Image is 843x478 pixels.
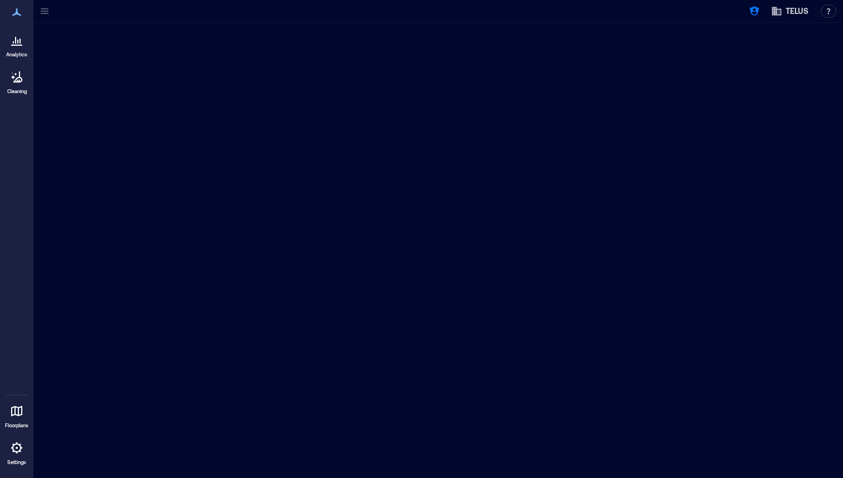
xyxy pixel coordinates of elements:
button: TELUS [768,2,812,20]
span: TELUS [786,6,808,17]
p: Analytics [6,51,27,58]
p: Floorplans [5,422,28,429]
a: Settings [3,434,30,469]
p: Settings [7,459,26,466]
p: Cleaning [7,88,27,95]
a: Analytics [3,27,31,61]
a: Cleaning [3,64,31,98]
a: Floorplans [2,398,32,432]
